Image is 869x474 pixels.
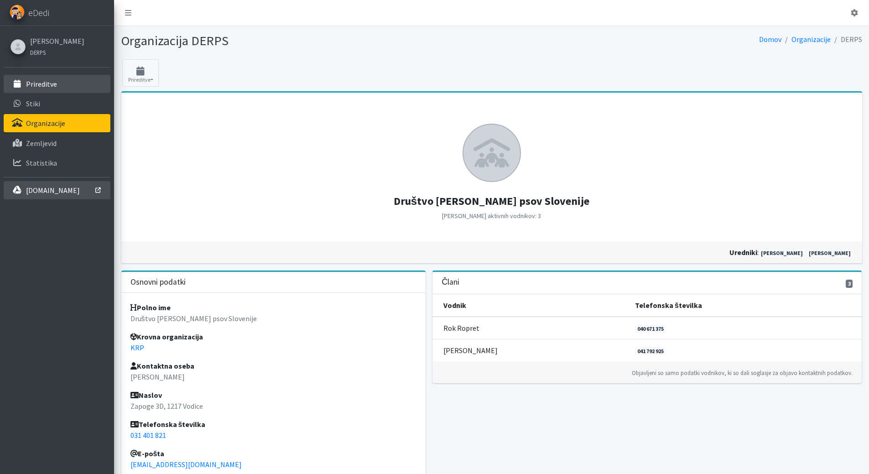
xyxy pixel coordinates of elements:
span: 3 [846,280,853,288]
a: 040 671 375 [635,325,666,333]
strong: E-pošta [130,449,165,458]
small: DERPS [30,49,46,56]
p: Zemljevid [26,139,57,148]
p: Društvo [PERSON_NAME] psov Slovenije [130,313,417,324]
strong: Naslov [130,391,162,400]
a: Statistika [4,154,110,172]
strong: Krovna organizacija [130,332,203,341]
small: Objavljeni so samo podatki vodnikov, ki so dali soglasje za objavo kontaktnih podatkov. [632,369,853,376]
a: Organizacije [4,114,110,132]
a: [DOMAIN_NAME] [4,181,110,199]
li: DERPS [831,33,862,46]
a: [EMAIL_ADDRESS][DOMAIN_NAME] [130,460,242,469]
td: Rok Ropret [432,317,630,339]
a: 041 792 925 [635,347,666,355]
small: [PERSON_NAME] aktivnih vodnikov: 3 [442,212,541,220]
a: Stiki [4,94,110,113]
th: Telefonska številka [630,294,862,317]
a: DERPS [30,47,84,57]
p: Organizacije [26,119,65,128]
p: Zapoge 3D, 1217 Vodice [130,401,417,411]
a: Zemljevid [4,134,110,152]
img: eDedi [10,5,25,20]
h3: Osnovni podatki [130,277,186,287]
p: Prireditve [26,79,57,89]
a: [PERSON_NAME] [807,249,853,257]
a: [PERSON_NAME] [30,36,84,47]
th: Vodnik [432,294,630,317]
p: Stiki [26,99,40,108]
p: Statistika [26,158,57,167]
a: [PERSON_NAME] [759,249,805,257]
span: eDedi [28,6,49,20]
strong: Polno ime [130,303,171,312]
td: [PERSON_NAME] [432,339,630,361]
h1: Organizacija DERPS [121,33,489,49]
button: Prireditve [122,59,159,87]
a: Prireditve [4,75,110,93]
a: KRP [130,343,144,352]
strong: Kontaktna oseba [130,361,194,370]
strong: uredniki [729,248,757,257]
p: [PERSON_NAME] [130,371,417,382]
div: : [492,247,857,258]
p: [DOMAIN_NAME] [26,186,80,195]
a: 031 401 821 [130,431,166,440]
h3: Člani [442,277,459,287]
a: Domov [759,35,781,44]
strong: Telefonska številka [130,420,206,429]
strong: Društvo [PERSON_NAME] psov Slovenije [394,194,589,208]
a: Organizacije [791,35,831,44]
